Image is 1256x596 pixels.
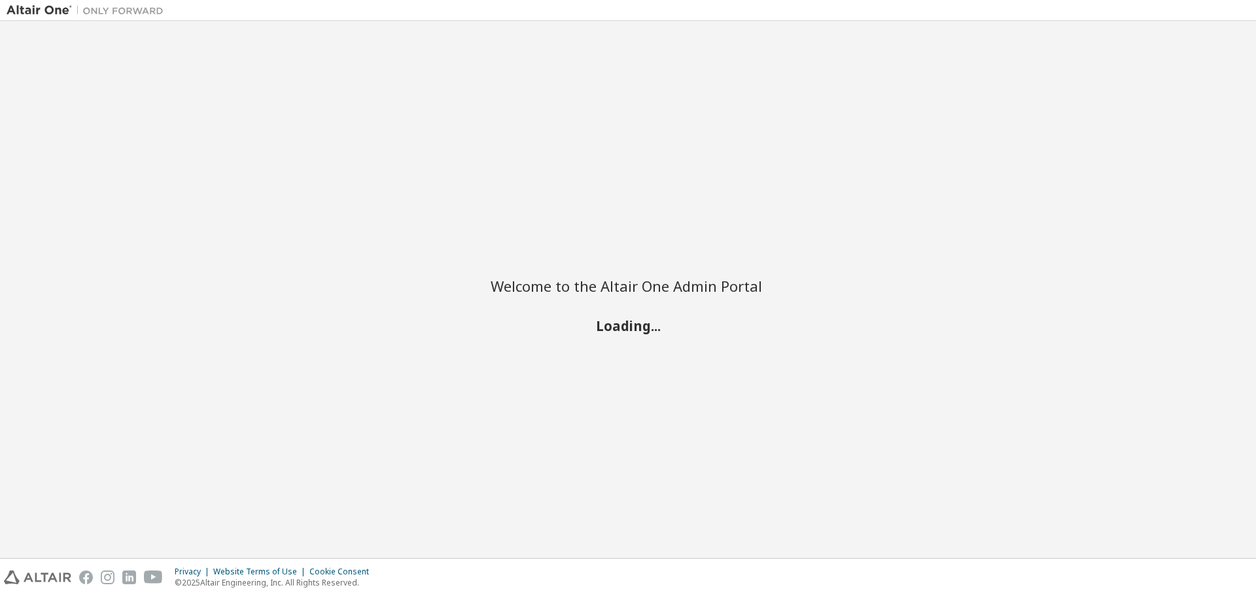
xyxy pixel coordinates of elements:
[122,570,136,584] img: linkedin.svg
[79,570,93,584] img: facebook.svg
[175,567,213,577] div: Privacy
[309,567,377,577] div: Cookie Consent
[4,570,71,584] img: altair_logo.svg
[7,4,170,17] img: Altair One
[101,570,114,584] img: instagram.svg
[144,570,163,584] img: youtube.svg
[491,317,765,334] h2: Loading...
[213,567,309,577] div: Website Terms of Use
[175,577,377,588] p: © 2025 Altair Engineering, Inc. All Rights Reserved.
[491,277,765,295] h2: Welcome to the Altair One Admin Portal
